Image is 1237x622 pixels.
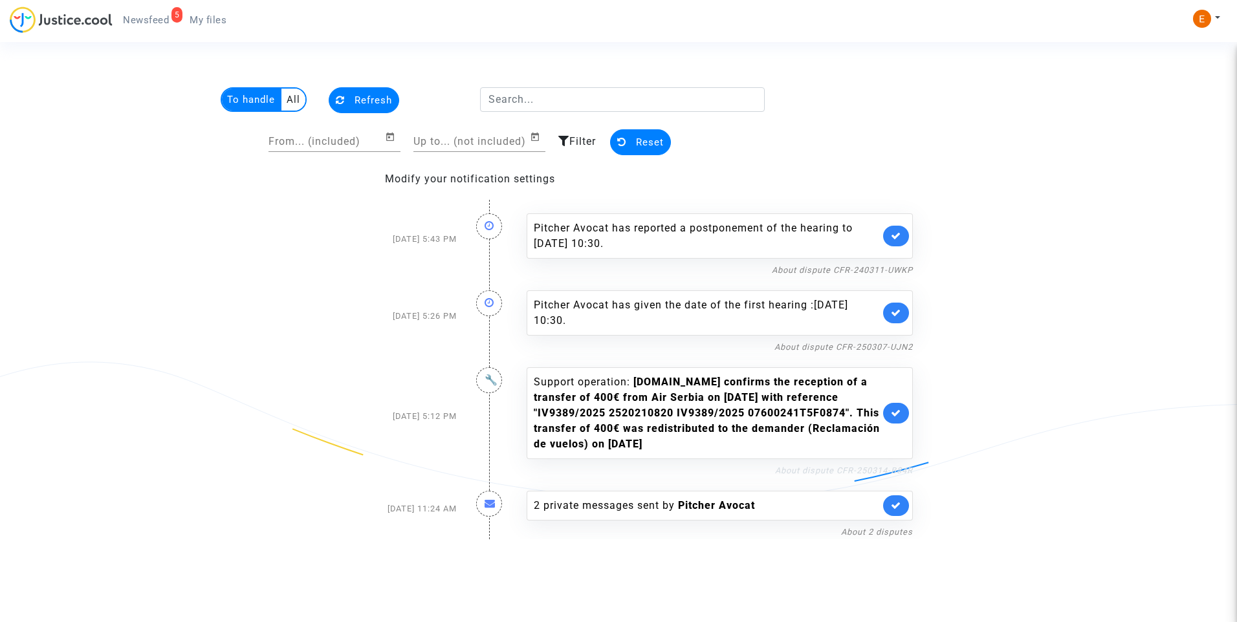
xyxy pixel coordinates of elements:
img: ACg8ocIeiFvHKe4dA5oeRFd_CiCnuxWUEc1A2wYhRJE3TTWt=s96-c [1193,10,1211,28]
div: [DATE] 5:26 PM [314,277,466,354]
a: About dispute CFR-250314-B84R [775,466,913,475]
a: About 2 disputes [841,527,913,537]
a: My files [179,10,237,30]
div: 2 private messages sent by [534,498,880,513]
img: jc-logo.svg [10,6,113,33]
a: Modify your notification settings [385,173,555,185]
button: Refresh [329,87,399,113]
a: 5Newsfeed [113,10,179,30]
div: [DATE] 5:43 PM [314,200,466,277]
div: Support operation: [534,374,880,452]
multi-toggle-item: All [281,89,305,111]
div: [DATE] 11:24 AM [314,478,466,539]
button: Open calendar [530,129,545,145]
div: Pitcher Avocat has reported a postponement of the hearing to [DATE] 10:30. [534,220,880,252]
b: [DOMAIN_NAME] confirms the reception of a transfer of 400€ from Air Serbia on [DATE] with referen... [534,376,880,450]
button: Open calendar [385,129,400,145]
a: About dispute CFR-240311-UWKP [772,265,913,275]
multi-toggle-item: To handle [222,89,281,111]
input: Search... [480,87,765,112]
span: Reset [636,136,664,148]
div: [DATE] 5:12 PM [314,354,466,478]
i: 🔧 [485,374,498,385]
span: Newsfeed [123,14,169,26]
b: Pitcher Avocat [678,499,755,511]
span: My files [190,14,226,26]
a: About dispute CFR-250307-UJN2 [774,342,913,352]
div: Pitcher Avocat has given the date of the first hearing :[DATE] 10:30. [534,297,880,328]
button: Reset [610,129,671,155]
span: Filter [569,135,596,147]
span: Refresh [355,94,392,106]
div: 5 [171,7,183,23]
